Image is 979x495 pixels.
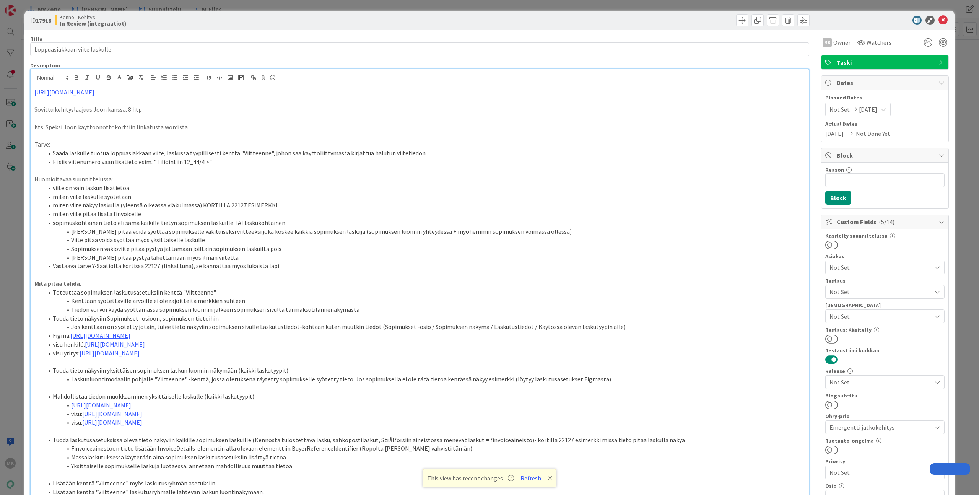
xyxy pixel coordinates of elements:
[60,14,127,20] span: Kenno - Kehitys
[44,149,805,158] li: Saada laskulle tuotua loppuasiakkaan viite, laskussa tyypillisesti kenttä "Viitteenne", johon saa...
[829,378,931,387] span: Not Set
[82,418,142,426] a: [URL][DOMAIN_NAME]
[825,348,945,353] div: Testaustiimi kurkkaa
[825,191,851,205] button: Block
[44,340,805,349] li: visu henkilö:
[859,105,877,114] span: [DATE]
[829,263,931,272] span: Not Set
[71,401,131,409] a: [URL][DOMAIN_NAME]
[44,462,805,471] li: Yksittäiselle sopimukselle laskuja luotaessa, annetaan mahdollisuus muuttaa tietoa
[825,254,945,259] div: Asiakas
[823,38,832,47] div: MK
[44,322,805,331] li: Jos kenttään on syötetty jotain, tulee tieto näkyviin sopimuksen sivulle Laskutustiedot-kohtaan k...
[44,366,805,375] li: Tuoda tieto näkyviin yksittäisen sopimuksen laskun luonnin näkymään (kaikki laskutyypit)
[825,94,945,102] span: Planned Dates
[44,436,805,445] li: Tuoda laskutusasetuksissa oleva tieto näkyviin kaikille sopimuksen laskuille (Kennosta tulostetta...
[34,88,94,96] a: [URL][DOMAIN_NAME]
[44,479,805,488] li: Lisätään kenttä "Viitteenne" myös laskutusryhmän asetuksiin.
[825,459,945,464] div: Priority
[44,236,805,244] li: Viite pitää voida syöttää myös yksittäiselle laskulle
[44,375,805,384] li: Laskunluontimodaalin pohjalle "Viitteenne" -kenttä, jossa oletuksena täytetty sopimukselle syötet...
[825,233,945,238] div: Käsitelty suunnittelussa
[82,410,142,418] a: [URL][DOMAIN_NAME]
[44,349,805,358] li: visu yritys:
[30,62,60,69] span: Description
[80,349,140,357] a: [URL][DOMAIN_NAME]
[44,314,805,323] li: Tuoda tieto näkyviin Sopimukset -osioon, sopimuksen tietoihin
[44,418,805,427] li: visu:
[829,422,927,433] span: Emergentti jatkokehitys
[34,175,805,184] p: Huomioitavaa suunnittelussa:
[44,296,805,305] li: Kenttään syötettäville arvoille ei ole rajoitteita merkkien suhteen
[44,262,805,270] li: Vastaava tarve Y-Säätiöltä kortissa 22127 (linkattuna), se kannattaa myös lukaista läpi
[70,332,130,339] a: [URL][DOMAIN_NAME]
[837,217,935,226] span: Custom Fields
[44,244,805,253] li: Sopimuksen vakioviite pitää pystyä jättämään joiltain sopimuksen laskuilta pois
[837,78,935,87] span: Dates
[837,58,935,67] span: Taski
[34,280,80,287] strong: Mitä pitää tehdä
[825,166,844,173] label: Reason
[829,312,931,321] span: Not Set
[825,483,945,488] div: Osio
[44,453,805,462] li: Massalaskutuksessa käytetään aina sopimuksen laskutusasetuksiin lisättyä tietoa
[30,42,809,56] input: type card name here...
[879,218,894,226] span: ( 5/14 )
[85,340,145,348] a: [URL][DOMAIN_NAME]
[34,123,805,132] p: Kts. Speksi Joon käyttöönottokorttiin linkatusta wordista
[825,414,945,419] div: Ohry-prio
[825,438,945,443] div: Tuotanto-ongelma
[44,192,805,201] li: miten viite laskulle syötetään
[825,303,945,308] div: [DEMOGRAPHIC_DATA]
[34,279,805,288] p: :
[825,327,945,332] div: Testaus: Käsitelty
[829,287,931,296] span: Not Set
[825,278,945,283] div: Testaus
[44,410,805,418] li: visu:
[829,467,927,478] span: Not Set
[833,38,851,47] span: Owner
[825,129,844,138] span: [DATE]
[34,140,805,149] p: Tarve:
[856,129,890,138] span: Not Done Yet
[44,227,805,236] li: [PERSON_NAME] pitää voida syöttää sopimukselle vakituiseksi viitteeksi joka koskee kaikkia sopimu...
[518,473,544,483] button: Refresh
[44,201,805,210] li: miten viite näkyy laskulla (yleensä oikeassa yläkulmassa) KORTILLA 22127 ESIMERKKI
[44,184,805,192] li: viite on vain laskun lisätietoa
[44,392,805,401] li: Mahdollistaa tiedon muokkaaminen yksittäiselle laskulle (kaikki laskutyypit)
[60,20,127,26] b: In Review (integraatiot)
[427,474,514,483] span: This view has recent changes.
[44,253,805,262] li: [PERSON_NAME] pitää pystyä lähettämään myös ilman viitettä
[34,105,805,114] p: Sovittu kehityslaajuus Joon kanssa: 8 htp
[825,368,945,374] div: Release
[44,158,805,166] li: Ei siis viitenumero vaan lisätieto esim. "Tiliöintiin 12_44/4 >"
[44,305,805,314] li: Tiedon voi voi käydä syöttämässä sopimuksen luonnin jälkeen sopimuksen sivulta tai maksutilannenä...
[825,120,945,128] span: Actual Dates
[44,210,805,218] li: miten viite pitää lisätä finvoicelle
[30,16,51,25] span: ID
[837,151,935,160] span: Block
[44,288,805,297] li: Toteuttaa sopimuksen laskutusasetuksiin kenttä "Viitteenne"
[44,331,805,340] li: Figma:
[825,393,945,398] div: Blogautettu
[30,36,42,42] label: Title
[44,218,805,227] li: sopimuskohtainen tieto eli sama kaikille tietyn sopimuksen laskuille TAI laskukohtainen
[867,38,891,47] span: Watchers
[36,16,51,24] b: 17918
[44,444,805,453] li: Finvoiceainestoon tieto lisätään InvoiceDetails-elementin alla olevaan elementtiin BuyerReference...
[829,105,850,114] span: Not Set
